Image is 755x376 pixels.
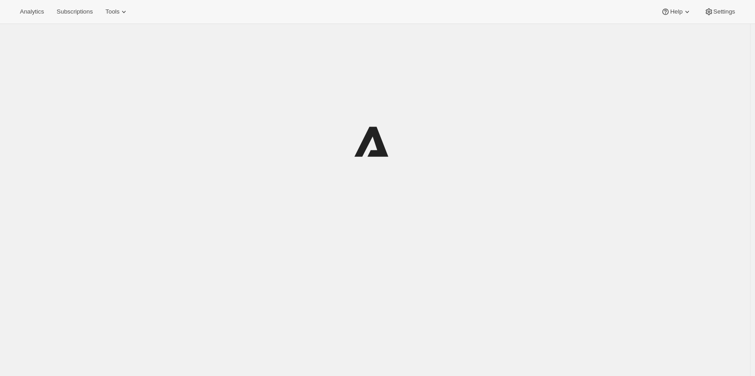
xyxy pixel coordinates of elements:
span: Analytics [20,8,44,15]
button: Analytics [14,5,49,18]
button: Settings [699,5,741,18]
button: Help [656,5,697,18]
button: Subscriptions [51,5,98,18]
span: Help [670,8,682,15]
span: Tools [105,8,119,15]
span: Settings [713,8,735,15]
span: Subscriptions [57,8,93,15]
button: Tools [100,5,134,18]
